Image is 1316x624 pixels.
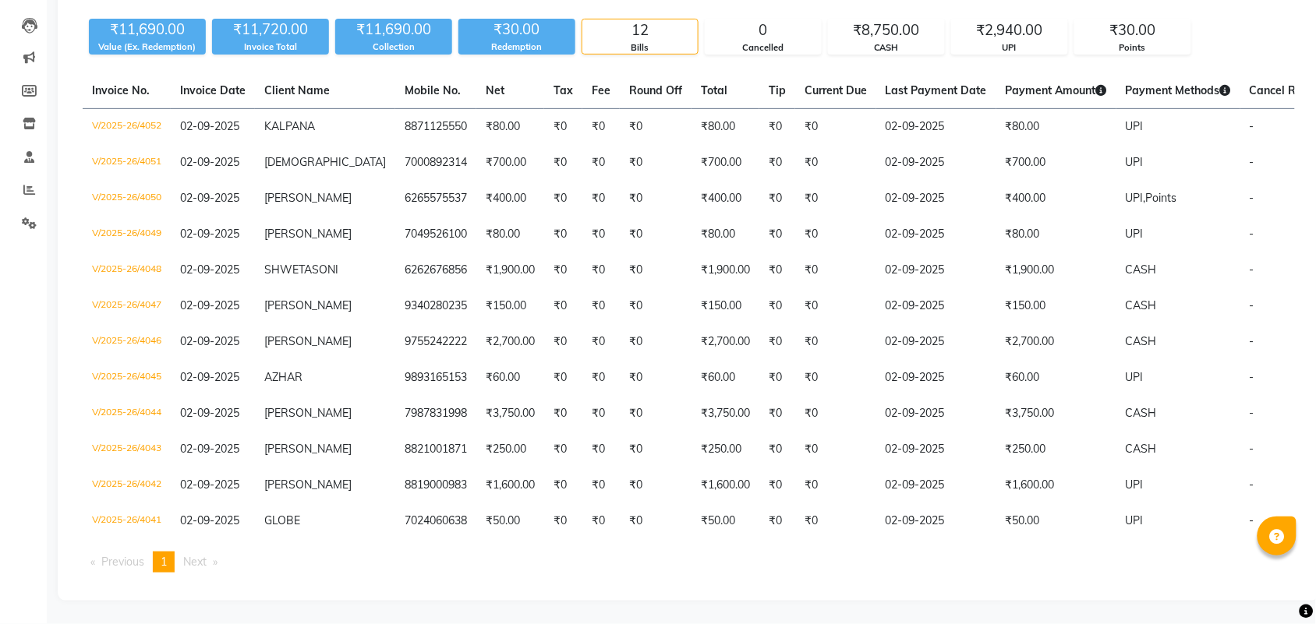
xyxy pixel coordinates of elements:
td: ₹0 [620,467,692,503]
span: CASH [1126,298,1157,312]
td: ₹0 [759,324,795,360]
div: Invoice Total [212,41,329,54]
div: Redemption [458,41,575,54]
td: 02-09-2025 [876,288,996,324]
td: ₹0 [620,288,692,324]
div: 12 [582,19,698,41]
td: ₹80.00 [996,109,1116,146]
td: V/2025-26/4043 [83,432,171,467]
div: Points [1075,41,1190,55]
td: ₹1,900.00 [996,252,1116,288]
td: 7049526100 [395,217,476,252]
span: 02-09-2025 [180,155,239,169]
td: V/2025-26/4041 [83,503,171,539]
td: ₹0 [620,145,692,181]
td: 6262676856 [395,252,476,288]
td: 7000892314 [395,145,476,181]
td: ₹2,700.00 [476,324,544,360]
span: Payment Methods [1126,83,1231,97]
td: ₹0 [582,145,620,181]
td: ₹0 [795,503,876,539]
td: ₹0 [582,109,620,146]
div: Bills [582,41,698,55]
td: ₹150.00 [996,288,1116,324]
span: [PERSON_NAME] [264,298,352,312]
td: ₹0 [544,432,582,467]
td: V/2025-26/4045 [83,360,171,396]
span: - [1250,298,1254,312]
td: ₹0 [759,217,795,252]
span: UPI [1126,478,1144,492]
span: - [1250,227,1254,241]
td: ₹60.00 [692,360,759,396]
div: 0 [706,19,821,41]
span: Fee [592,83,610,97]
td: ₹0 [544,109,582,146]
span: Total [701,83,727,97]
div: ₹2,940.00 [952,19,1067,41]
td: ₹80.00 [476,217,544,252]
td: 7024060638 [395,503,476,539]
td: ₹250.00 [692,432,759,467]
span: - [1250,370,1254,384]
td: ₹0 [795,467,876,503]
td: ₹3,750.00 [692,396,759,432]
td: ₹0 [582,288,620,324]
span: 02-09-2025 [180,334,239,348]
span: Invoice Date [180,83,246,97]
td: ₹0 [582,217,620,252]
td: ₹0 [795,288,876,324]
td: ₹0 [620,217,692,252]
span: CASH [1126,334,1157,348]
td: ₹150.00 [476,288,544,324]
td: 02-09-2025 [876,432,996,467]
td: ₹0 [759,467,795,503]
td: 9893165153 [395,360,476,396]
span: UPI [1126,513,1144,527]
td: 02-09-2025 [876,252,996,288]
td: ₹700.00 [476,145,544,181]
div: ₹30.00 [458,19,575,41]
span: [PERSON_NAME] [264,406,352,420]
span: - [1250,119,1254,133]
td: ₹0 [582,503,620,539]
span: 02-09-2025 [180,119,239,133]
td: ₹0 [544,467,582,503]
td: 02-09-2025 [876,467,996,503]
td: ₹0 [759,432,795,467]
div: Value (Ex. Redemption) [89,41,206,54]
span: Points [1146,191,1177,205]
span: - [1250,478,1254,492]
td: ₹1,600.00 [692,467,759,503]
span: [PERSON_NAME] [264,227,352,241]
span: Round Off [629,83,682,97]
td: ₹0 [795,109,876,146]
td: ₹50.00 [692,503,759,539]
td: 02-09-2025 [876,109,996,146]
td: ₹0 [544,217,582,252]
span: CASH [1126,406,1157,420]
td: ₹0 [544,252,582,288]
td: 02-09-2025 [876,396,996,432]
div: UPI [952,41,1067,55]
td: ₹0 [759,181,795,217]
td: ₹1,600.00 [996,467,1116,503]
span: Next [183,555,207,569]
td: ₹80.00 [692,217,759,252]
td: ₹0 [582,467,620,503]
td: 02-09-2025 [876,324,996,360]
span: Mobile No. [405,83,461,97]
td: V/2025-26/4047 [83,288,171,324]
span: UPI, [1126,191,1146,205]
td: V/2025-26/4048 [83,252,171,288]
td: ₹0 [759,396,795,432]
span: Previous [101,555,144,569]
td: ₹0 [759,109,795,146]
td: ₹0 [582,360,620,396]
td: 9755242222 [395,324,476,360]
td: ₹0 [620,503,692,539]
span: Payment Amount [1006,83,1107,97]
td: ₹50.00 [476,503,544,539]
div: Cancelled [706,41,821,55]
td: V/2025-26/4051 [83,145,171,181]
